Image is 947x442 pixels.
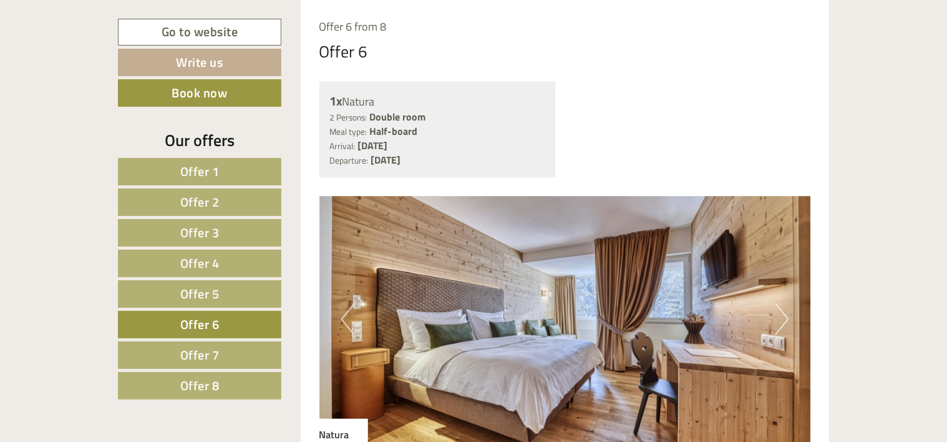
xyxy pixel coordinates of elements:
b: Double room [370,109,426,124]
small: Arrival: [330,140,356,152]
span: Offer 6 [180,315,220,334]
span: Offer 7 [180,345,220,365]
span: Offer 1 [180,162,220,181]
small: 2 Persons: [330,111,367,124]
div: Our offers [118,129,281,152]
span: Offer 8 [180,376,220,395]
div: Natura [330,92,545,110]
div: Offer 6 [319,40,368,63]
span: Offer 5 [180,284,220,303]
button: Previous [341,304,354,335]
b: [DATE] [358,138,388,153]
b: [DATE] [371,152,401,167]
small: Meal type: [330,125,367,138]
span: Offer 6 from 8 [319,18,387,35]
a: Book now [118,79,281,107]
a: Go to website [118,19,281,46]
span: Offer 2 [180,192,220,212]
a: Write us [118,49,281,76]
button: Next [775,304,789,335]
b: 1x [330,91,342,110]
small: Departure: [330,154,369,167]
span: Offer 4 [180,253,220,273]
b: Half-board [370,124,418,139]
span: Offer 3 [180,223,220,242]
